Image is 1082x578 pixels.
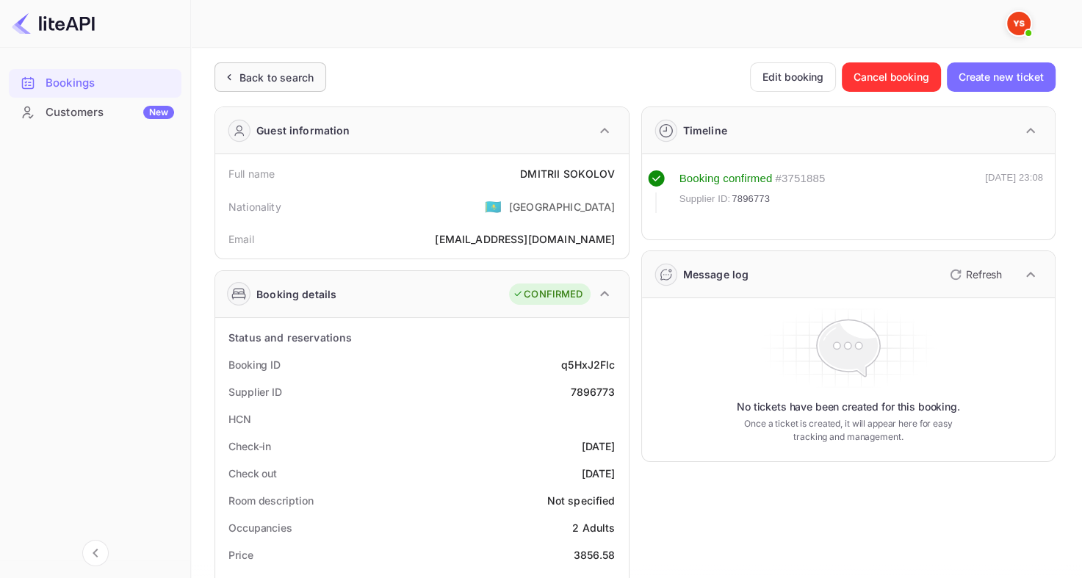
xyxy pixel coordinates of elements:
span: 7896773 [732,192,770,206]
div: Price [228,547,253,563]
span: Supplier ID: [679,192,731,206]
div: Full name [228,166,275,181]
div: Booking ID [228,357,281,372]
div: Booking confirmed [679,170,773,187]
p: No tickets have been created for this booking. [737,400,960,414]
button: Cancel booking [842,62,941,92]
div: 2 Adults [572,520,615,535]
div: 3856.58 [573,547,615,563]
a: CustomersNew [9,98,181,126]
div: q5HxJ2Flc [561,357,615,372]
p: Refresh [966,267,1002,282]
p: Once a ticket is created, it will appear here for easy tracking and management. [737,417,959,444]
div: Bookings [46,75,174,92]
a: Bookings [9,69,181,96]
div: HCN [228,411,251,427]
div: 7896773 [570,384,615,400]
div: [GEOGRAPHIC_DATA] [509,199,616,214]
span: United States [485,193,502,220]
img: Yandex Support [1007,12,1031,35]
div: [DATE] [582,438,616,454]
img: LiteAPI logo [12,12,95,35]
div: Email [228,231,254,247]
div: Status and reservations [228,330,352,345]
div: [DATE] [582,466,616,481]
div: [DATE] 23:08 [985,170,1043,213]
div: Guest information [256,123,350,138]
div: Check out [228,466,277,481]
div: CONFIRMED [513,287,583,302]
button: Edit booking [750,62,836,92]
button: Collapse navigation [82,540,109,566]
button: Refresh [941,263,1008,286]
div: Check-in [228,438,271,454]
div: Timeline [683,123,727,138]
div: DMITRII SOKOLOV [520,166,615,181]
div: [EMAIL_ADDRESS][DOMAIN_NAME] [435,231,615,247]
div: Customers [46,104,174,121]
div: Message log [683,267,749,282]
div: Supplier ID [228,384,282,400]
div: Booking details [256,286,336,302]
div: Room description [228,493,313,508]
button: Create new ticket [947,62,1056,92]
div: New [143,106,174,119]
div: Not specified [547,493,616,508]
div: Occupancies [228,520,292,535]
div: CustomersNew [9,98,181,127]
div: Nationality [228,199,281,214]
div: Bookings [9,69,181,98]
div: Back to search [239,70,314,85]
div: # 3751885 [775,170,825,187]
